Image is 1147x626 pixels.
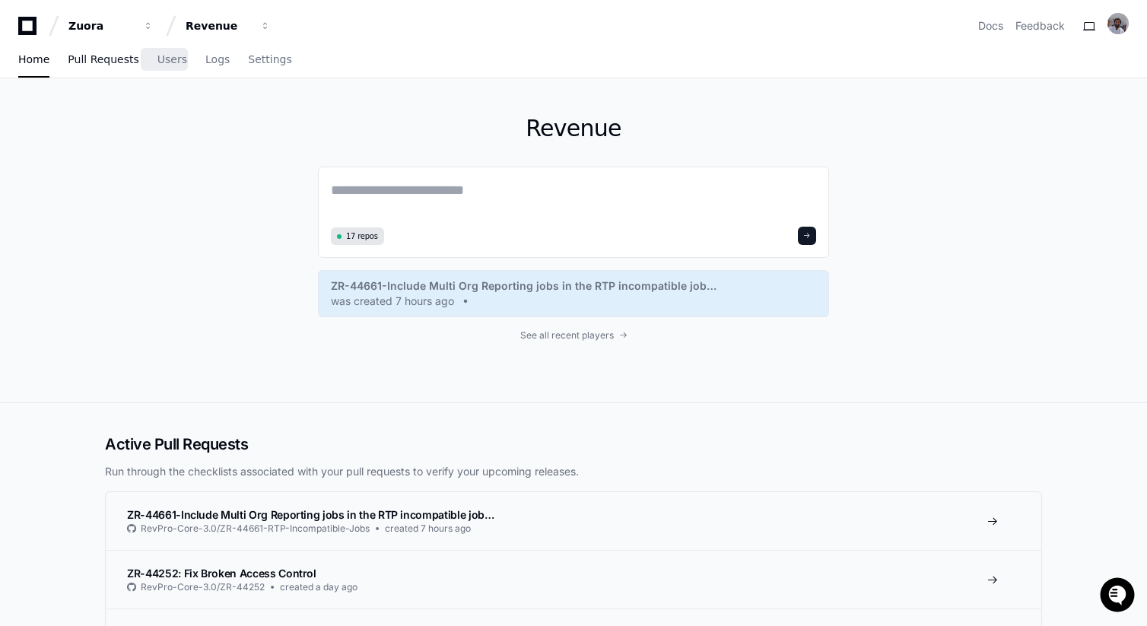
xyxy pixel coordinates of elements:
[385,523,471,535] span: created 7 hours ago
[1107,13,1129,34] img: ACg8ocJ_OL9Mn0tY5_evSqopa-QT1VtQL5NzH4bCu4D6CEG8wVGuYBY=s96-c
[127,567,316,580] span: ZR-44252: Fix Broken Access Control
[62,12,160,40] button: Zuora
[141,523,370,535] span: RevPro-Core-3.0/ZR-44661-RTP-Incompatible-Jobs
[15,15,46,46] img: PlayerZero
[18,43,49,78] a: Home
[520,329,614,342] span: See all recent players
[331,278,716,294] span: ZR-44661-Include Multi Org Reporting jobs in the RTP incompatible job…
[15,61,277,85] div: Welcome
[106,550,1041,609] a: ZR-44252: Fix Broken Access ControlRevPro-Core-3.0/ZR-44252created a day ago
[18,55,49,64] span: Home
[141,581,265,593] span: RevPro-Core-3.0/ZR-44252
[151,160,184,171] span: Pylon
[1098,576,1139,617] iframe: Open customer support
[280,581,357,593] span: created a day ago
[205,43,230,78] a: Logs
[52,129,192,141] div: We're available if you need us!
[248,43,291,78] a: Settings
[259,118,277,136] button: Start new chat
[157,55,187,64] span: Users
[186,18,251,33] div: Revenue
[127,508,494,521] span: ZR-44661-Include Multi Org Reporting jobs in the RTP incompatible job…
[68,43,138,78] a: Pull Requests
[68,18,134,33] div: Zuora
[52,113,249,129] div: Start new chat
[1015,18,1065,33] button: Feedback
[248,55,291,64] span: Settings
[318,115,829,142] h1: Revenue
[106,492,1041,550] a: ZR-44661-Include Multi Org Reporting jobs in the RTP incompatible job…RevPro-Core-3.0/ZR-44661-RT...
[105,464,1042,479] p: Run through the checklists associated with your pull requests to verify your upcoming releases.
[346,230,378,242] span: 17 repos
[157,43,187,78] a: Users
[205,55,230,64] span: Logs
[180,12,277,40] button: Revenue
[978,18,1003,33] a: Docs
[15,113,43,141] img: 1736555170064-99ba0984-63c1-480f-8ee9-699278ef63ed
[68,55,138,64] span: Pull Requests
[107,159,184,171] a: Powered byPylon
[331,278,816,309] a: ZR-44661-Include Multi Org Reporting jobs in the RTP incompatible job…was created 7 hours ago
[331,294,454,309] span: was created 7 hours ago
[105,434,1042,455] h2: Active Pull Requests
[318,329,829,342] a: See all recent players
